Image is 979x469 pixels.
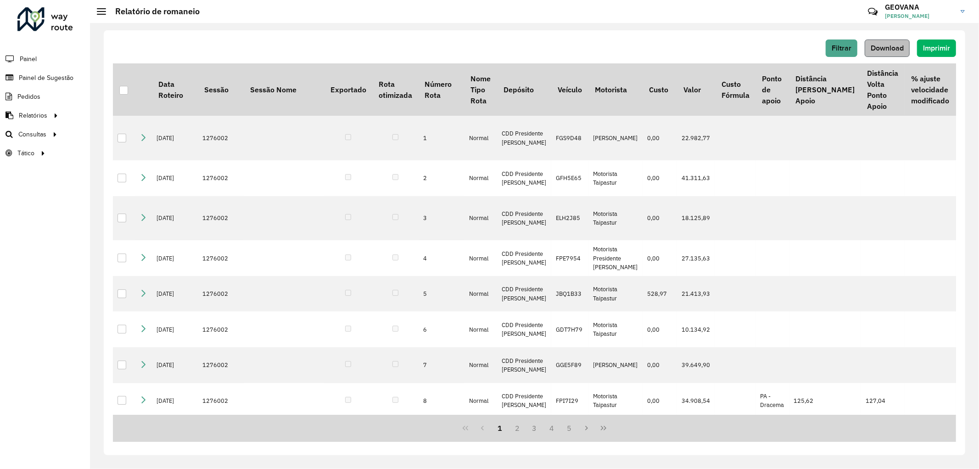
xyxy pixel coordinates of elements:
td: 0,00 [643,116,677,160]
span: Relatórios [19,111,47,120]
button: Filtrar [826,40,857,57]
button: 2 [509,419,526,437]
td: Motorista Presidente [PERSON_NAME] [588,240,643,276]
td: 39.649,90 [677,347,715,383]
td: 34.908,54 [677,383,715,419]
td: Motorista Taipastur [588,196,643,241]
span: Pedidos [17,92,40,102]
a: Contato Rápido [863,2,883,22]
th: Custo [643,63,677,116]
th: Exportado [324,63,372,116]
button: 3 [526,419,543,437]
td: CDD Presidente [PERSON_NAME] [497,276,551,312]
td: [DATE] [152,160,198,196]
td: JBQ1B33 [551,276,588,312]
td: 27.135,63 [677,240,715,276]
h3: GEOVANA [885,3,954,11]
th: Distância Volta Ponto Apoio [861,63,905,116]
td: 1276002 [198,116,244,160]
th: Rota otimizada [372,63,418,116]
button: 4 [543,419,560,437]
td: 41.311,63 [677,160,715,196]
td: 1276002 [198,347,244,383]
th: Data Roteiro [152,63,198,116]
td: 125,62 [789,383,861,419]
td: 0,00 [643,160,677,196]
td: [DATE] [152,196,198,241]
th: Sessão [198,63,244,116]
td: FPE7954 [551,240,588,276]
span: Download [871,44,904,52]
th: Custo Fórmula [715,63,755,116]
td: 1 [419,116,464,160]
td: 18.125,89 [677,196,715,241]
h2: Relatório de romaneio [106,6,200,17]
th: Valor [677,63,715,116]
td: GDT7H79 [551,311,588,347]
td: 1276002 [198,160,244,196]
span: Painel de Sugestão [19,73,73,83]
td: FGS9D48 [551,116,588,160]
td: CDD Presidente [PERSON_NAME] [497,347,551,383]
td: Normal [464,196,497,241]
td: 1276002 [198,276,244,312]
td: Normal [464,383,497,419]
td: CDD Presidente [PERSON_NAME] [497,383,551,419]
button: Last Page [595,419,612,437]
th: Ponto de apoio [756,63,789,116]
td: Normal [464,160,497,196]
button: 1 [491,419,509,437]
td: 8 [419,383,464,419]
td: 0,00 [643,383,677,419]
td: 0,00 [643,196,677,241]
td: 2 [419,160,464,196]
td: Motorista Taipastur [588,276,643,312]
td: [DATE] [152,116,198,160]
td: 6 [419,311,464,347]
td: FPI7I29 [551,383,588,419]
td: 5 [419,276,464,312]
td: CDD Presidente [PERSON_NAME] [497,196,551,241]
td: 0,00 [643,311,677,347]
td: CDD Presidente [PERSON_NAME] [497,311,551,347]
td: 0,00 [643,240,677,276]
th: Nome Tipo Rota [464,63,497,116]
td: Motorista Taipastur [588,383,643,419]
td: 21.413,93 [677,276,715,312]
th: Depósito [497,63,551,116]
button: Imprimir [917,40,956,57]
td: 1276002 [198,383,244,419]
td: [DATE] [152,383,198,419]
td: Normal [464,311,497,347]
th: Número Rota [419,63,464,116]
button: Download [865,40,910,57]
td: [DATE] [152,276,198,312]
span: Filtrar [832,44,851,52]
td: [DATE] [152,240,198,276]
td: Normal [464,240,497,276]
td: Normal [464,347,497,383]
span: Tático [17,148,34,158]
td: ELH2J85 [551,196,588,241]
td: 0,00 [643,347,677,383]
td: CDD Presidente [PERSON_NAME] [497,160,551,196]
span: Consultas [18,130,46,139]
td: 7 [419,347,464,383]
td: GGE5F89 [551,347,588,383]
th: Distância [PERSON_NAME] Apoio [789,63,861,116]
button: 5 [560,419,578,437]
td: 127,04 [861,383,905,419]
td: PA - Dracema [756,383,789,419]
td: 3 [419,196,464,241]
td: 22.982,77 [677,116,715,160]
td: 1276002 [198,311,244,347]
td: [DATE] [152,311,198,347]
td: 1276002 [198,240,244,276]
span: Imprimir [923,44,950,52]
td: CDD Presidente [PERSON_NAME] [497,240,551,276]
td: GFH5E65 [551,160,588,196]
td: Normal [464,116,497,160]
td: [PERSON_NAME] [588,347,643,383]
td: 10.134,92 [677,311,715,347]
td: CDD Presidente [PERSON_NAME] [497,116,551,160]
